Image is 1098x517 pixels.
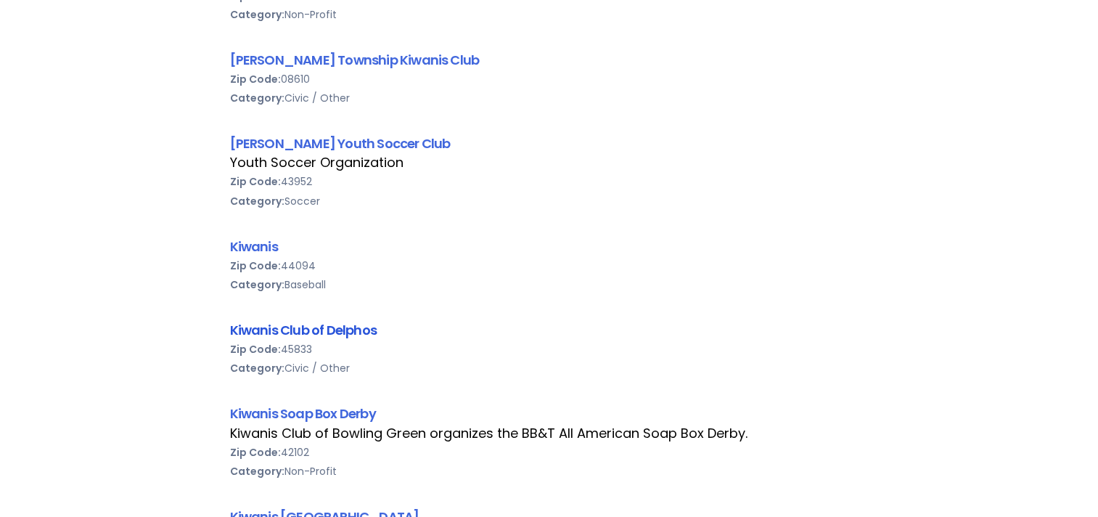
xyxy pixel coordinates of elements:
a: Kiwanis Club of Delphos [230,321,377,339]
div: 44094 [230,256,869,275]
div: Civic / Other [230,359,869,378]
div: 08610 [230,70,869,89]
b: Zip Code: [230,445,281,460]
b: Zip Code: [230,174,281,189]
div: 42102 [230,443,869,462]
div: Non-Profit [230,5,869,24]
div: Kiwanis [230,237,869,256]
div: Civic / Other [230,89,869,107]
b: Zip Code: [230,258,281,273]
div: [PERSON_NAME] Youth Soccer Club [230,134,869,153]
a: Kiwanis [230,237,278,256]
div: Kiwanis Soap Box Derby [230,404,869,423]
div: [PERSON_NAME] Township Kiwanis Club [230,50,869,70]
div: Non-Profit [230,462,869,481]
a: [PERSON_NAME] Youth Soccer Club [230,134,451,152]
a: Kiwanis Soap Box Derby [230,404,376,423]
b: Category: [230,361,284,375]
div: Kiwanis Club of Delphos [230,320,869,340]
a: [PERSON_NAME] Township Kiwanis Club [230,51,480,69]
b: Category: [230,7,284,22]
div: Youth Soccer Organization [230,153,869,172]
div: 45833 [230,340,869,359]
div: Kiwanis Club of Bowling Green organizes the BB&T All American Soap Box Derby. [230,424,869,443]
div: Soccer [230,192,869,211]
b: Category: [230,91,284,105]
b: Category: [230,194,284,208]
b: Category: [230,277,284,292]
div: 43952 [230,172,869,191]
b: Category: [230,464,284,479]
div: Baseball [230,275,869,294]
b: Zip Code: [230,72,281,86]
b: Zip Code: [230,342,281,357]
